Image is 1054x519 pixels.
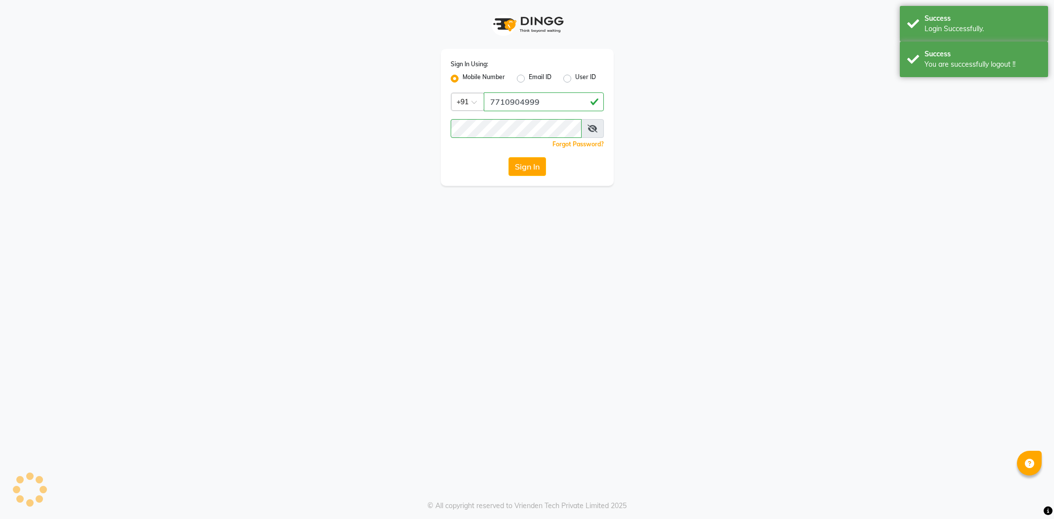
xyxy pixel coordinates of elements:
div: Login Successfully. [925,24,1041,34]
img: logo1.svg [488,10,567,39]
label: Email ID [529,73,551,85]
div: Success [925,49,1041,59]
button: Sign In [508,157,546,176]
input: Username [484,92,604,111]
label: Sign In Using: [451,60,488,69]
iframe: chat widget [1012,479,1044,509]
div: Success [925,13,1041,24]
label: User ID [575,73,596,85]
label: Mobile Number [463,73,505,85]
input: Username [451,119,582,138]
div: You are successfully logout !! [925,59,1041,70]
a: Forgot Password? [552,140,604,148]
